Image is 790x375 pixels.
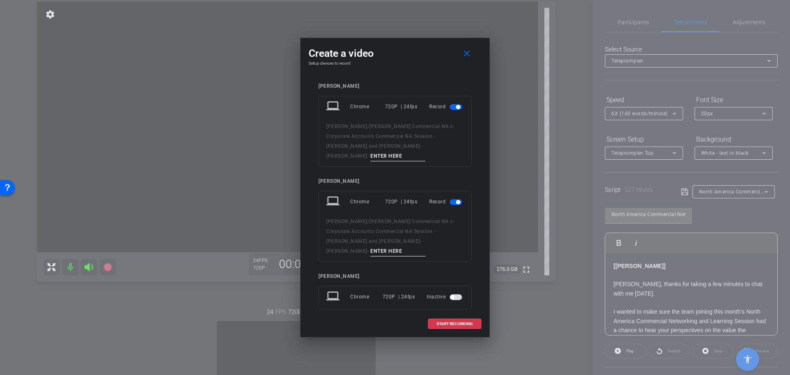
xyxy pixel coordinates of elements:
div: Record [429,99,464,114]
mat-icon: laptop [326,194,341,209]
span: - [453,123,455,129]
button: START RECORDING [428,319,481,329]
span: - [367,153,369,159]
span: Corporate Accounts Commercial NA Session - [PERSON_NAME] and [PERSON_NAME] [326,133,436,149]
div: Record [429,194,464,209]
span: [PERSON_NAME] [326,248,367,254]
span: - [367,248,369,254]
div: Chrome [350,99,385,114]
div: 720P | 24fps [383,289,415,304]
div: 720P | 24fps [385,99,418,114]
span: [PERSON_NAME]/[PERSON_NAME] Commercial NA s [326,123,453,129]
div: 720P | 24fps [385,194,418,209]
mat-icon: laptop [326,289,341,304]
div: Chrome [350,194,385,209]
span: - [420,238,422,244]
span: - [453,219,455,224]
div: [PERSON_NAME] [318,273,472,280]
input: ENTER HERE [370,246,425,256]
span: - [420,143,422,149]
mat-icon: close [462,49,472,59]
div: Inactive [427,289,464,304]
input: ENTER HERE [370,151,425,161]
div: Create a video [309,46,481,61]
span: START RECORDING [437,322,473,326]
div: [PERSON_NAME] [318,178,472,184]
span: [PERSON_NAME] [326,153,367,159]
span: [PERSON_NAME]/[PERSON_NAME] Commercial NA s [326,219,453,224]
div: [PERSON_NAME] [318,83,472,89]
div: Chrome [350,289,383,304]
h4: Setup devices to record [309,61,481,66]
mat-icon: laptop [326,99,341,114]
span: Corporate Accounts Commercial NA Session - [PERSON_NAME] and [PERSON_NAME] [326,228,436,244]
